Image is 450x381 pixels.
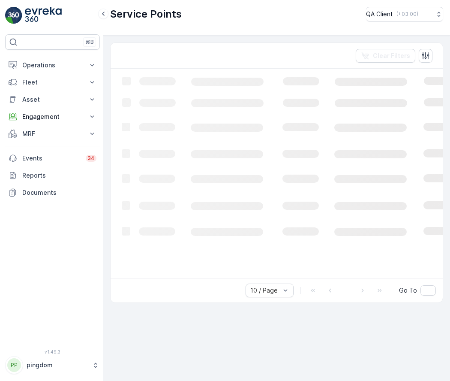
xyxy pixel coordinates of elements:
button: MRF [5,125,100,142]
p: Engagement [22,112,83,121]
img: logo_light-DOdMpM7g.png [25,7,62,24]
a: Reports [5,167,100,184]
button: PPpingdom [5,356,100,374]
span: v 1.49.3 [5,349,100,354]
p: ⌘B [85,39,94,45]
p: Fleet [22,78,83,87]
p: Documents [22,188,96,197]
span: Go To [399,286,417,295]
p: pingdom [27,361,88,369]
button: Operations [5,57,100,74]
p: Asset [22,95,83,104]
button: Clear Filters [356,49,415,63]
a: Documents [5,184,100,201]
button: Asset [5,91,100,108]
p: 34 [87,155,95,162]
button: Engagement [5,108,100,125]
p: ( +03:00 ) [396,11,418,18]
button: Fleet [5,74,100,91]
img: logo [5,7,22,24]
div: PP [7,358,21,372]
a: Events34 [5,150,100,167]
p: Service Points [110,7,182,21]
p: QA Client [366,10,393,18]
p: Operations [22,61,83,70]
p: Events [22,154,81,163]
p: Reports [22,171,96,180]
p: Clear Filters [373,51,410,60]
p: MRF [22,130,83,138]
button: QA Client(+03:00) [366,7,443,21]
